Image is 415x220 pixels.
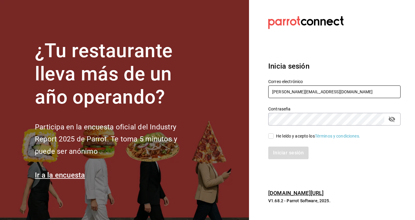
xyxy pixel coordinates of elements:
label: Contraseña [268,107,401,111]
a: Ir a la encuesta [35,171,85,179]
p: V1.68.2 - Parrot Software, 2025. [268,198,401,204]
h3: Inicia sesión [268,61,401,72]
a: [DOMAIN_NAME][URL] [268,190,324,196]
h2: Participa en la encuesta oficial del Industry Report 2025 de Parrot. Te toma 5 minutos y puede se... [35,121,197,158]
label: Correo electrónico [268,79,401,84]
h1: ¿Tu restaurante lleva más de un año operando? [35,39,197,109]
div: He leído y acepto los [276,133,360,139]
input: Ingresa tu correo electrónico [268,85,401,98]
button: passwordField [387,114,397,124]
a: Términos y condiciones. [315,134,360,138]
